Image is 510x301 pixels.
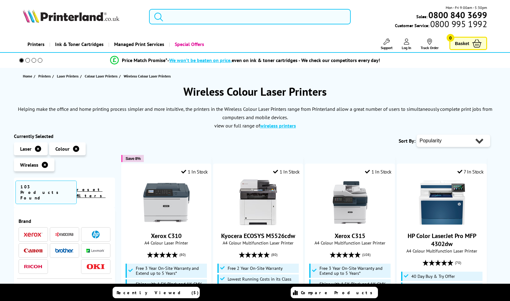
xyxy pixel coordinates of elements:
[86,264,105,269] img: OKI
[122,57,167,63] span: Price Match Promise*
[308,240,392,246] span: A4 Colour Multifunction Laser Printer
[14,133,115,139] div: Currently Selected
[143,221,190,227] a: Xerox C310
[86,249,105,253] img: Lexmark
[408,232,476,248] a: HP Color LaserJet Pro MFP 4302dw
[419,221,465,227] a: HP Color LaserJet Pro MFP 4302dw
[169,36,209,52] a: Special Offers
[381,39,392,50] a: Support
[86,231,105,238] a: HP
[86,247,105,254] a: Lexmark
[57,73,80,79] a: Laser Printers
[455,39,469,48] span: Basket
[17,105,493,122] p: Helping make the office and home printing process simpler and more intuitive, the printers in the...
[273,169,300,175] div: 1 In Stock
[151,232,182,240] a: Xerox C310
[19,218,111,224] span: Brand
[38,73,52,79] a: Printers
[24,247,42,254] a: Canon
[55,36,104,52] span: Ink & Toner Cartridges
[411,274,455,279] span: 40 Day Buy & Try Offer
[55,248,74,253] img: Brother
[15,181,77,204] span: 103 Products Found
[55,247,74,254] a: Brother
[125,240,208,246] span: A4 Colour Laser Printer
[23,36,49,52] a: Printers
[169,57,232,63] span: We won’t be beaten on price,
[381,45,392,50] span: Support
[85,73,118,79] span: Colour Laser Printers
[121,155,144,162] button: Save 8%
[335,232,365,240] a: Xerox C315
[395,21,487,28] span: Customer Service:
[24,232,42,237] img: Xerox
[179,249,186,261] span: (80)
[301,290,376,295] span: Compare Products
[291,287,378,298] a: Compare Products
[49,36,108,52] a: Ink & Toner Cartridges
[77,187,105,199] a: reset filters
[136,266,206,276] span: Free 3 Year On-Site Warranty and Extend up to 5 Years*
[85,73,119,79] a: Colour Laser Printers
[117,290,199,295] span: Recently Viewed (5)
[235,179,281,226] img: Kyocera ECOSYS M5526cdw
[429,21,487,27] span: 0800 995 1992
[228,266,283,271] span: Free 2 Year On-Site Warranty
[402,39,411,50] a: Log In
[457,169,484,175] div: 7 In Stock
[23,9,119,23] img: Printerland Logo
[55,231,74,238] a: Kyocera
[427,12,487,18] a: 0800 840 3699
[228,277,291,282] span: Lowest Running Costs in its Class
[24,265,42,268] img: Ricoh
[455,257,461,269] span: (70)
[216,240,300,246] span: A4 Colour Multifunction Laser Printer
[108,36,169,52] a: Managed Print Services
[327,221,373,227] a: Xerox C315
[17,122,493,130] p: view our full range of
[260,123,296,129] a: wireless printers
[113,287,200,298] a: Recently Viewed (5)
[400,248,483,254] span: A4 Colour Multifunction Laser Printer
[124,74,171,78] span: Wireless Colour Laser Printers
[11,55,480,66] li: modal_Promise
[126,156,140,161] span: Save 8%
[167,57,380,63] div: - even on ink & toner cartridges - We check our competitors every day!
[24,231,42,238] a: Xerox
[327,179,373,226] img: Xerox C315
[365,169,392,175] div: 1 In Stock
[428,9,487,21] b: 0800 840 3699
[271,249,277,261] span: (80)
[38,73,51,79] span: Printers
[23,73,34,79] a: Home
[416,14,427,19] span: Sales:
[23,9,141,24] a: Printerland Logo
[92,231,100,238] img: HP
[20,162,38,168] span: Wireless
[57,73,79,79] span: Laser Printers
[419,179,465,226] img: HP Color LaserJet Pro MFP 4302dw
[181,169,208,175] div: 1 In Stock
[235,221,281,227] a: Kyocera ECOSYS M5526cdw
[446,5,487,10] span: Mon - Fri 9:00am - 5:30pm
[24,263,42,270] a: Ricoh
[221,232,295,240] a: Kyocera ECOSYS M5526cdw
[136,282,206,291] span: Ships with 1.5K Black and 1K CMY Toner Cartridges*
[421,39,439,50] a: Track Order
[362,249,371,261] span: (108)
[402,45,411,50] span: Log In
[24,249,42,253] img: Canon
[319,282,389,291] span: Ships with 1.5K Black and 1K CMY Toner Cartridges*
[20,146,32,152] span: Laser
[399,138,415,144] span: Sort By:
[447,34,454,42] span: 0
[449,37,487,50] a: Basket 0
[86,263,105,270] a: OKI
[143,179,190,226] img: Xerox C310
[14,84,496,99] h1: Wireless Colour Laser Printers
[319,266,389,276] span: Free 3 Year On-Site Warranty and Extend up to 5 Years*
[55,232,74,237] img: Kyocera
[55,146,70,152] span: Colour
